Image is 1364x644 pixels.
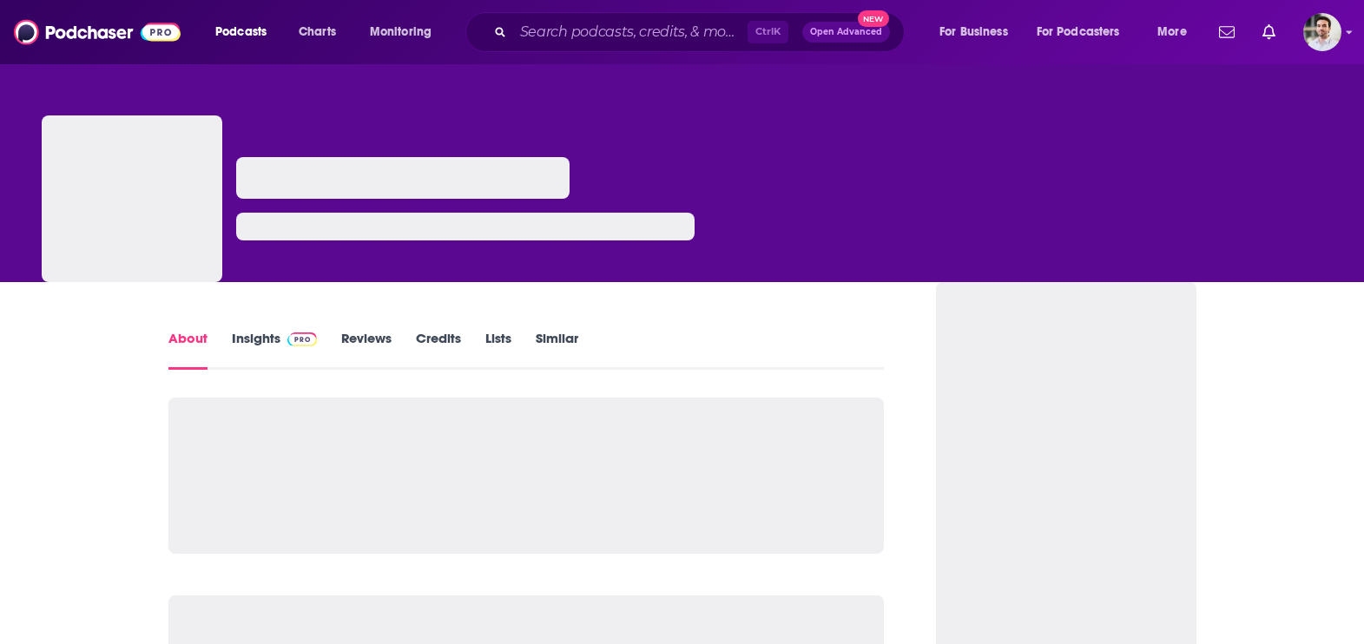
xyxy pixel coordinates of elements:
[810,28,882,36] span: Open Advanced
[232,330,318,370] a: InsightsPodchaser Pro
[14,16,181,49] img: Podchaser - Follow, Share and Rate Podcasts
[1157,20,1187,44] span: More
[858,10,889,27] span: New
[215,20,267,44] span: Podcasts
[482,12,921,52] div: Search podcasts, credits, & more...
[168,330,208,370] a: About
[358,18,454,46] button: open menu
[802,22,890,43] button: Open AdvancedNew
[341,330,392,370] a: Reviews
[370,20,432,44] span: Monitoring
[1255,17,1282,47] a: Show notifications dropdown
[1303,13,1341,51] button: Show profile menu
[203,18,289,46] button: open menu
[1303,13,1341,51] img: User Profile
[536,330,578,370] a: Similar
[1303,13,1341,51] span: Logged in as sam_beutlerink
[485,330,511,370] a: Lists
[1037,20,1120,44] span: For Podcasters
[1145,18,1209,46] button: open menu
[299,20,336,44] span: Charts
[939,20,1008,44] span: For Business
[513,18,748,46] input: Search podcasts, credits, & more...
[748,21,788,43] span: Ctrl K
[1025,18,1145,46] button: open menu
[287,18,346,46] a: Charts
[287,332,318,346] img: Podchaser Pro
[1212,17,1242,47] a: Show notifications dropdown
[416,330,461,370] a: Credits
[927,18,1030,46] button: open menu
